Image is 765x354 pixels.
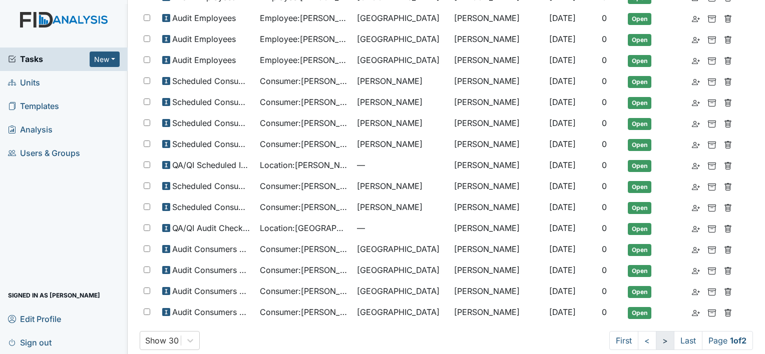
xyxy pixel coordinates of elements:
[602,76,607,86] span: 0
[628,76,651,88] span: Open
[450,8,545,29] td: [PERSON_NAME]
[260,12,349,24] span: Employee : [PERSON_NAME]
[8,145,80,161] span: Users & Groups
[260,201,349,213] span: Consumer : [PERSON_NAME]
[450,281,545,302] td: [PERSON_NAME]
[8,311,61,326] span: Edit Profile
[549,139,576,149] span: [DATE]
[708,54,716,66] a: Archive
[628,244,651,256] span: Open
[549,181,576,191] span: [DATE]
[90,51,120,67] button: New
[549,34,576,44] span: [DATE]
[172,54,236,66] span: Audit Employees
[724,201,732,213] a: Delete
[628,307,651,319] span: Open
[708,12,716,24] a: Archive
[708,117,716,129] a: Archive
[549,307,576,317] span: [DATE]
[260,75,349,87] span: Consumer : [PERSON_NAME]
[638,331,656,350] a: <
[260,33,349,45] span: Employee : [PERSON_NAME]
[450,197,545,218] td: [PERSON_NAME]
[602,97,607,107] span: 0
[450,92,545,113] td: [PERSON_NAME]
[628,181,651,193] span: Open
[172,117,251,129] span: Scheduled Consumer Chart Review
[357,222,446,234] span: —
[724,54,732,66] a: Delete
[549,223,576,233] span: [DATE]
[260,285,349,297] span: Consumer : [PERSON_NAME]
[172,33,236,45] span: Audit Employees
[602,244,607,254] span: 0
[602,286,607,296] span: 0
[260,306,349,318] span: Consumer : [PERSON_NAME]
[145,334,179,346] div: Show 30
[172,306,251,318] span: Audit Consumers Charts
[357,180,423,192] span: [PERSON_NAME]
[450,155,545,176] td: [PERSON_NAME]
[260,159,349,171] span: Location : [PERSON_NAME]
[602,307,607,317] span: 0
[172,12,236,24] span: Audit Employees
[450,50,545,71] td: [PERSON_NAME]
[357,12,440,24] span: [GEOGRAPHIC_DATA]
[8,53,90,65] a: Tasks
[628,139,651,151] span: Open
[549,244,576,254] span: [DATE]
[172,201,251,213] span: Scheduled Consumer Chart Review
[602,13,607,23] span: 0
[724,159,732,171] a: Delete
[602,55,607,65] span: 0
[357,201,423,213] span: [PERSON_NAME]
[724,264,732,276] a: Delete
[357,96,423,108] span: [PERSON_NAME]
[708,33,716,45] a: Archive
[8,98,59,114] span: Templates
[602,265,607,275] span: 0
[260,54,349,66] span: Employee : [PERSON_NAME]
[628,202,651,214] span: Open
[724,117,732,129] a: Delete
[674,331,702,350] a: Last
[172,243,251,255] span: Audit Consumers Charts
[450,29,545,50] td: [PERSON_NAME]
[628,118,651,130] span: Open
[260,243,349,255] span: Consumer : [PERSON_NAME]
[450,71,545,92] td: [PERSON_NAME]
[357,75,423,87] span: [PERSON_NAME]
[724,285,732,297] a: Delete
[450,113,545,134] td: [PERSON_NAME]
[549,55,576,65] span: [DATE]
[730,335,746,345] strong: 1 of 2
[602,34,607,44] span: 0
[724,306,732,318] a: Delete
[172,264,251,276] span: Audit Consumers Charts
[724,75,732,87] a: Delete
[702,331,753,350] span: Page
[602,202,607,212] span: 0
[628,265,651,277] span: Open
[549,160,576,170] span: [DATE]
[708,243,716,255] a: Archive
[172,159,251,171] span: QA/QI Scheduled Inspection
[549,13,576,23] span: [DATE]
[357,159,446,171] span: —
[708,96,716,108] a: Archive
[357,264,440,276] span: [GEOGRAPHIC_DATA]
[357,54,440,66] span: [GEOGRAPHIC_DATA]
[602,160,607,170] span: 0
[549,202,576,212] span: [DATE]
[724,33,732,45] a: Delete
[450,260,545,281] td: [PERSON_NAME]
[260,222,349,234] span: Location : [GEOGRAPHIC_DATA]
[602,223,607,233] span: 0
[450,176,545,197] td: [PERSON_NAME]
[172,180,251,192] span: Scheduled Consumer Chart Review
[450,134,545,155] td: [PERSON_NAME]
[628,34,651,46] span: Open
[602,139,607,149] span: 0
[357,33,440,45] span: [GEOGRAPHIC_DATA]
